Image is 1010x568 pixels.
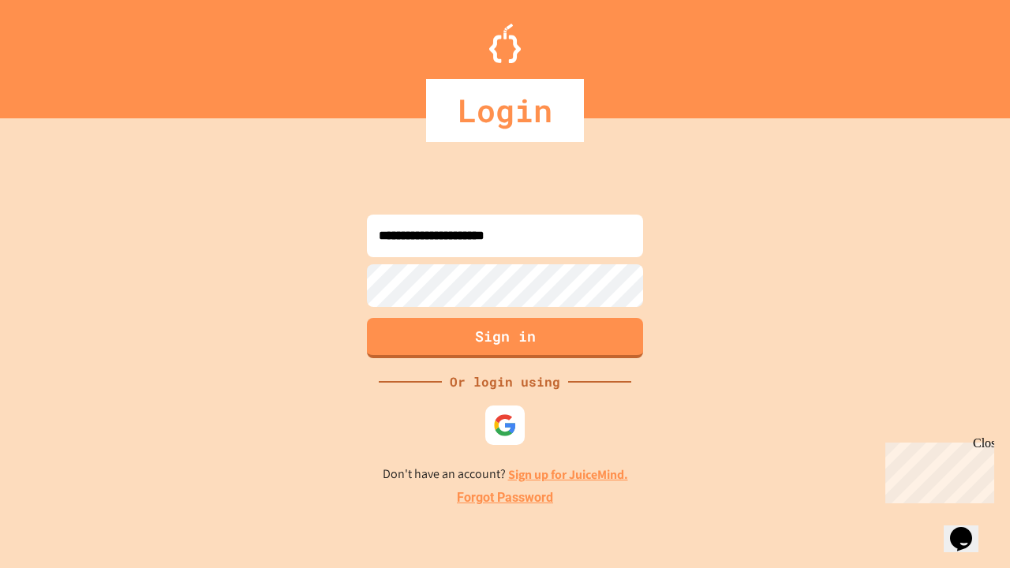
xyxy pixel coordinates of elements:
div: Or login using [442,372,568,391]
a: Forgot Password [457,488,553,507]
a: Sign up for JuiceMind. [508,466,628,483]
button: Sign in [367,318,643,358]
img: google-icon.svg [493,413,517,437]
iframe: chat widget [879,436,994,503]
div: Login [426,79,584,142]
div: Chat with us now!Close [6,6,109,100]
img: Logo.svg [489,24,521,63]
p: Don't have an account? [383,465,628,484]
iframe: chat widget [944,505,994,552]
